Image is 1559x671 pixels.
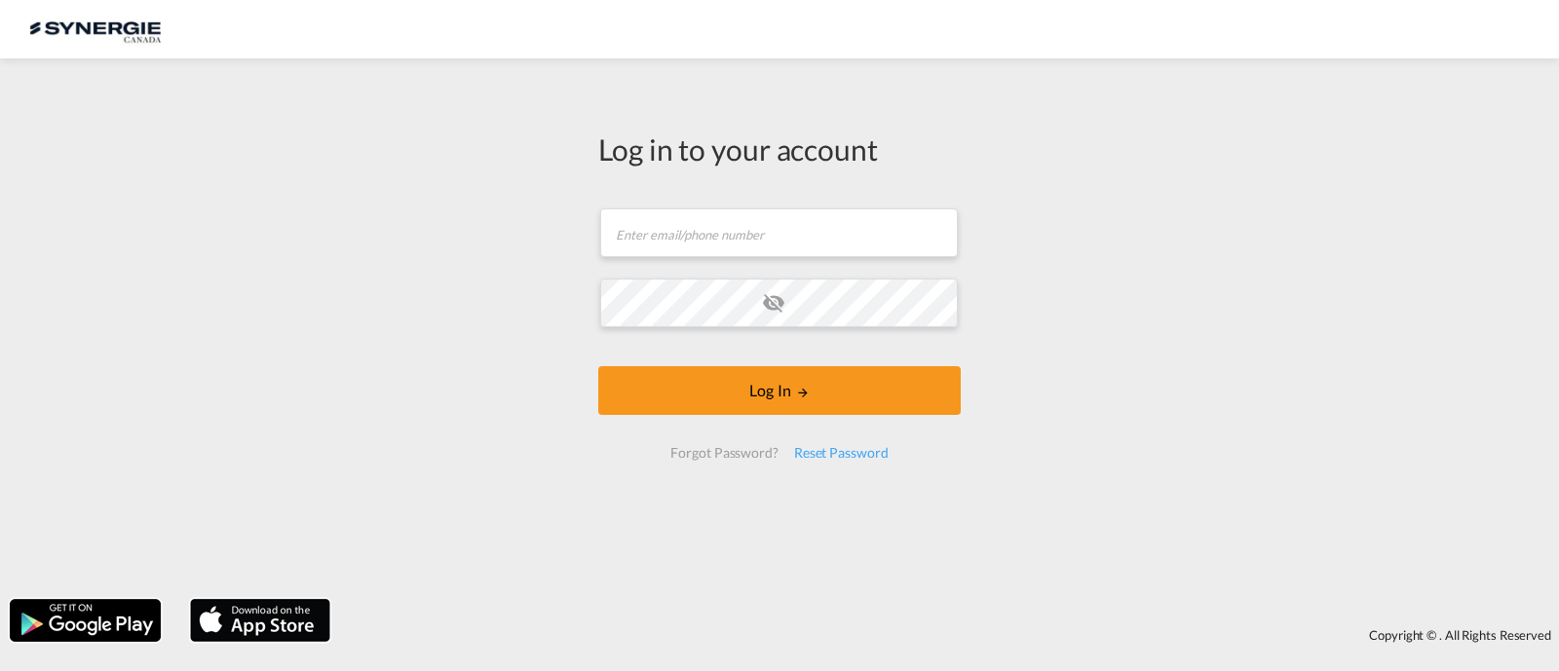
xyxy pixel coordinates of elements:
button: LOGIN [598,366,961,415]
div: Copyright © . All Rights Reserved [340,618,1559,652]
img: 1f56c880d42311ef80fc7dca854c8e59.png [29,8,161,52]
div: Log in to your account [598,129,961,169]
input: Enter email/phone number [600,208,958,257]
md-icon: icon-eye-off [762,291,785,315]
div: Forgot Password? [663,435,785,470]
img: apple.png [188,597,332,644]
div: Reset Password [786,435,896,470]
img: google.png [8,597,163,644]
